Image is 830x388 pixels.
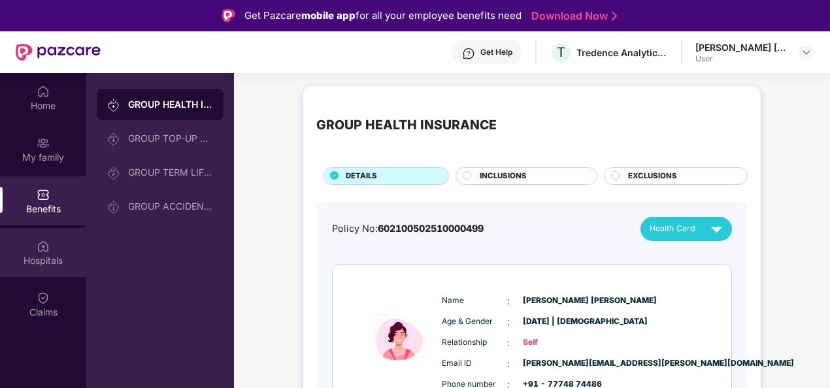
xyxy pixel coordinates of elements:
img: svg+xml;base64,PHN2ZyB3aWR0aD0iMjAiIGhlaWdodD0iMjAiIHZpZXdCb3g9IjAgMCAyMCAyMCIgZmlsbD0ibm9uZSIgeG... [107,99,120,112]
div: GROUP TERM LIFE INSURANCE [128,167,213,178]
span: Self [523,336,588,349]
img: svg+xml;base64,PHN2ZyBpZD0iQ2xhaW0iIHhtbG5zPSJodHRwOi8vd3d3LnczLm9yZy8yMDAwL3N2ZyIgd2lkdGg9IjIwIi... [37,291,50,304]
div: Get Help [480,47,512,57]
span: [PERSON_NAME][EMAIL_ADDRESS][PERSON_NAME][DOMAIN_NAME] [523,357,588,370]
span: : [507,357,510,371]
img: svg+xml;base64,PHN2ZyBpZD0iSGVscC0zMngzMiIgeG1sbnM9Imh0dHA6Ly93d3cudzMub3JnLzIwMDAvc3ZnIiB3aWR0aD... [462,47,475,60]
img: svg+xml;base64,PHN2ZyBpZD0iSG9tZSIgeG1sbnM9Imh0dHA6Ly93d3cudzMub3JnLzIwMDAvc3ZnIiB3aWR0aD0iMjAiIG... [37,85,50,98]
span: Relationship [442,336,507,349]
span: T [557,44,565,60]
img: New Pazcare Logo [16,44,101,61]
div: [PERSON_NAME] [PERSON_NAME] [695,41,787,54]
div: GROUP HEALTH INSURANCE [128,98,213,111]
img: Stroke [612,9,617,23]
img: svg+xml;base64,PHN2ZyB3aWR0aD0iMjAiIGhlaWdodD0iMjAiIHZpZXdCb3g9IjAgMCAyMCAyMCIgZmlsbD0ibm9uZSIgeG... [37,137,50,150]
span: Health Card [650,222,695,235]
a: Download Now [531,9,613,23]
img: svg+xml;base64,PHN2ZyB4bWxucz0iaHR0cDovL3d3dy53My5vcmcvMjAwMC9zdmciIHZpZXdCb3g9IjAgMCAyNCAyNCIgd2... [705,218,728,240]
img: svg+xml;base64,PHN2ZyBpZD0iSG9zcGl0YWxzIiB4bWxucz0iaHR0cDovL3d3dy53My5vcmcvMjAwMC9zdmciIHdpZHRoPS... [37,240,50,253]
span: EXCLUSIONS [628,170,677,182]
span: [PERSON_NAME] [PERSON_NAME] [523,295,588,307]
div: User [695,54,787,64]
img: svg+xml;base64,PHN2ZyB3aWR0aD0iMjAiIGhlaWdodD0iMjAiIHZpZXdCb3g9IjAgMCAyMCAyMCIgZmlsbD0ibm9uZSIgeG... [107,133,120,146]
img: svg+xml;base64,PHN2ZyB3aWR0aD0iMjAiIGhlaWdodD0iMjAiIHZpZXdCb3g9IjAgMCAyMCAyMCIgZmlsbD0ibm9uZSIgeG... [107,167,120,180]
span: INCLUSIONS [480,170,527,182]
span: 602100502510000499 [378,223,484,234]
div: Policy No: [332,221,484,236]
span: Age & Gender [442,315,507,328]
img: svg+xml;base64,PHN2ZyBpZD0iQmVuZWZpdHMiIHhtbG5zPSJodHRwOi8vd3d3LnczLm9yZy8yMDAwL3N2ZyIgd2lkdGg9Ij... [37,188,50,201]
div: GROUP TOP-UP POLICY [128,133,213,144]
img: svg+xml;base64,PHN2ZyBpZD0iRHJvcGRvd24tMzJ4MzIiIHhtbG5zPSJodHRwOi8vd3d3LnczLm9yZy8yMDAwL3N2ZyIgd2... [801,47,812,57]
div: Tredence Analytics Solutions Private Limited [576,46,668,59]
img: Logo [222,9,235,22]
span: : [507,294,510,308]
div: GROUP ACCIDENTAL INSURANCE [128,201,213,212]
span: : [507,315,510,329]
img: svg+xml;base64,PHN2ZyB3aWR0aD0iMjAiIGhlaWdodD0iMjAiIHZpZXdCb3g9IjAgMCAyMCAyMCIgZmlsbD0ibm9uZSIgeG... [107,201,120,214]
div: Get Pazcare for all your employee benefits need [244,8,522,24]
span: Email ID [442,357,507,370]
div: GROUP HEALTH INSURANCE [316,115,497,135]
span: [DATE] | [DEMOGRAPHIC_DATA] [523,315,588,328]
span: : [507,336,510,350]
button: Health Card [640,217,732,241]
span: Name [442,295,507,307]
strong: mobile app [301,9,356,22]
span: DETAILS [346,170,377,182]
